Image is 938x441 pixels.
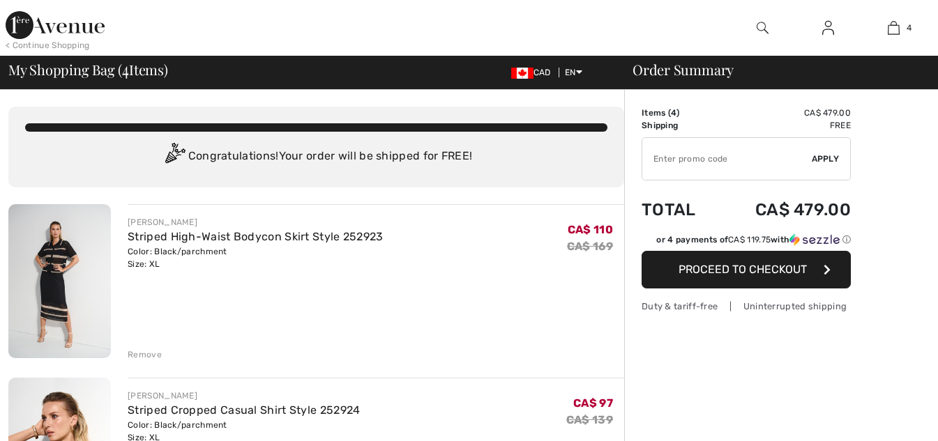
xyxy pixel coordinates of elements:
div: [PERSON_NAME] [128,216,384,229]
a: Sign In [811,20,845,37]
img: Sezzle [789,233,840,246]
a: Striped Cropped Casual Shirt Style 252924 [128,403,360,417]
div: Order Summary [616,63,930,77]
img: Striped High-Waist Bodycon Skirt Style 252923 [8,204,111,358]
img: 1ère Avenue [6,11,105,39]
span: 4 [671,108,676,118]
span: CA$ 110 [568,223,613,236]
span: EN [565,68,582,77]
img: search the website [757,20,769,36]
div: < Continue Shopping [6,39,90,52]
div: Duty & tariff-free | Uninterrupted shipping [642,300,851,313]
span: Apply [812,153,840,165]
div: Color: Black/parchment Size: XL [128,245,384,270]
span: CA$ 119.75 [728,235,771,245]
div: or 4 payments of with [656,233,851,246]
div: Remove [128,348,162,361]
button: Proceed to Checkout [642,251,851,288]
s: CA$ 169 [567,240,613,253]
span: CA$ 97 [573,396,613,410]
td: Items ( ) [642,107,717,119]
td: CA$ 479.00 [717,186,851,233]
div: Congratulations! Your order will be shipped for FREE! [25,143,607,171]
a: 4 [862,20,926,36]
div: [PERSON_NAME] [128,389,360,402]
span: CAD [511,68,557,77]
div: or 4 payments ofCA$ 119.75withSezzle Click to learn more about Sezzle [642,233,851,251]
td: Shipping [642,119,717,132]
td: CA$ 479.00 [717,107,851,119]
span: 4 [122,59,129,77]
s: CA$ 139 [566,413,613,426]
span: Proceed to Checkout [679,263,807,276]
span: 4 [907,22,911,34]
input: Promo code [642,138,812,180]
td: Free [717,119,851,132]
img: Canadian Dollar [511,68,534,79]
span: My Shopping Bag ( Items) [8,63,168,77]
img: Congratulation2.svg [160,143,188,171]
td: Total [642,186,717,233]
img: My Info [822,20,834,36]
img: My Bag [888,20,900,36]
a: Striped High-Waist Bodycon Skirt Style 252923 [128,230,384,243]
